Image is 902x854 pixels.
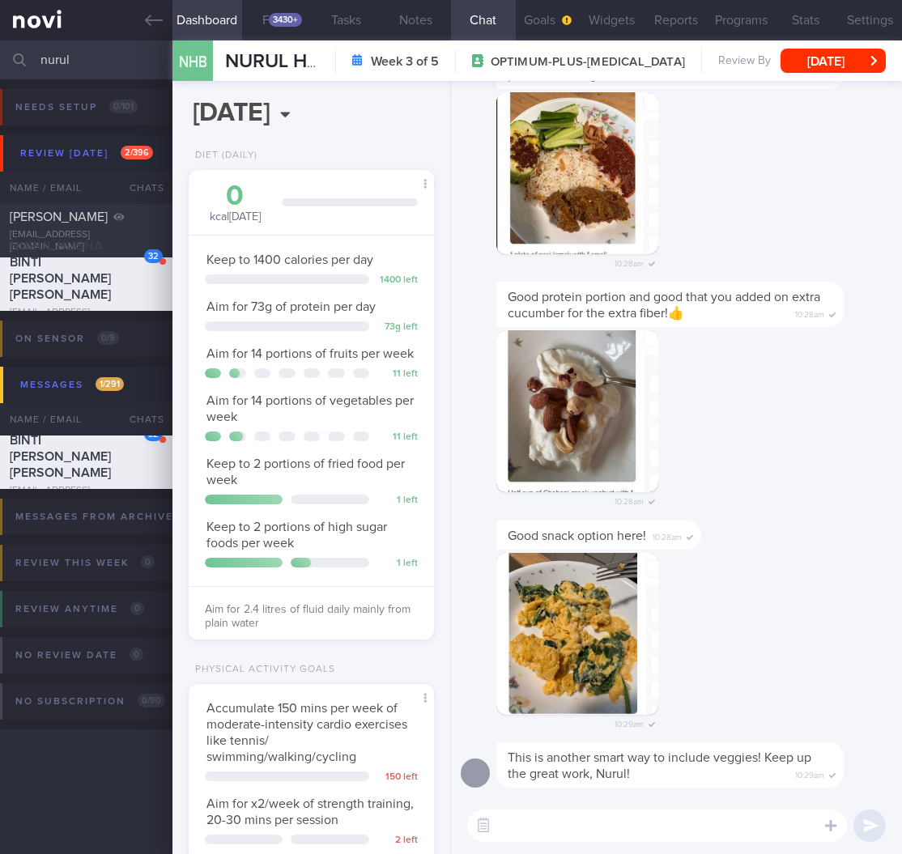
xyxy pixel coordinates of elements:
div: 11 left [377,431,418,444]
div: On sensor [11,328,123,350]
strong: Week 3 of 5 [371,53,439,70]
span: Good protein portion and good that you added on extra cucumber for the extra fiber!👍 [508,291,820,320]
div: NHB [168,31,217,93]
span: NURUL HUSNA BINTI [PERSON_NAME] [PERSON_NAME] [10,240,111,301]
div: Diet (Daily) [189,150,257,162]
span: 10:28am [615,492,644,508]
div: Chats [108,403,172,435]
div: Review this week [11,552,159,574]
img: Photo by Sharon Gill [496,330,658,492]
span: 10:28am [653,528,682,543]
span: [PERSON_NAME] [10,210,108,223]
div: 0 [205,182,266,210]
div: Review anytime [11,598,148,620]
img: Photo by Sharon Gill [496,92,658,254]
div: Messages [16,374,128,396]
div: 32 [144,427,163,441]
span: This is another smart way to include veggies! Keep up the great work, Nurul! [508,751,811,780]
button: [DATE] [781,49,886,73]
div: 32 [144,249,163,263]
div: [EMAIL_ADDRESS][DOMAIN_NAME] [10,307,163,331]
span: 0 / 9 [97,331,119,345]
div: [EMAIL_ADDRESS][DOMAIN_NAME] [10,485,163,509]
span: 0 [130,648,143,661]
span: 2 / 396 [121,146,153,159]
div: No subscription [11,690,169,712]
span: Good snack option here! [508,529,646,542]
div: 2 left [377,835,418,847]
span: NURUL HUSNA BINTI [PERSON_NAME] [PERSON_NAME] [225,52,722,71]
span: Review By [718,54,771,69]
span: Hi Nurul, thank you for logging your meals. I went through them. So far they have been looking go... [508,20,827,82]
span: Keep to 2 portions of fried food per week [206,457,405,486]
div: 1 left [377,558,418,570]
span: Keep to 2 portions of high sugar foods per week [206,520,387,550]
div: 11 left [377,368,418,380]
span: 0 [141,555,155,569]
div: Needs setup [11,96,142,118]
span: Accumulate 150 mins per week of moderate-intensity cardio exercises like tennis/ swimming/walking... [206,702,407,763]
span: 0 [130,601,144,615]
div: Messages from Archived [11,506,212,528]
span: 10:29am [795,766,824,781]
div: 1 left [377,495,418,507]
span: Aim for 2.4 litres of fluid daily mainly from plain water [205,604,411,630]
span: 0 / 90 [138,694,165,707]
div: 3430+ [269,13,302,27]
div: No review date [11,644,147,666]
div: Chats [108,172,172,204]
span: Aim for x2/week of strength training, 20-30 mins per session [206,797,414,826]
span: 10:28am [795,305,824,321]
span: 10:28am [615,254,644,270]
div: 1400 left [377,274,418,287]
div: 73 g left [377,321,418,334]
div: 150 left [377,771,418,784]
div: Review [DATE] [16,142,157,164]
span: 0 / 101 [109,100,138,113]
span: Keep to 1400 calories per day [206,253,373,266]
div: [EMAIL_ADDRESS][DOMAIN_NAME] [10,229,163,253]
span: Aim for 14 portions of fruits per week [206,347,414,360]
div: kcal [DATE] [205,182,266,225]
span: OPTIMUM-PLUS-[MEDICAL_DATA] [491,54,685,70]
span: NURUL HUSNA BINTI [PERSON_NAME] [PERSON_NAME] [10,418,111,479]
span: Aim for 73g of protein per day [206,300,376,313]
div: Physical Activity Goals [189,664,335,676]
span: 10:29am [615,715,644,730]
span: Aim for 14 portions of vegetables per week [206,394,414,423]
span: 1 / 291 [96,377,124,391]
img: Photo by Sharon Gill [496,553,658,715]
